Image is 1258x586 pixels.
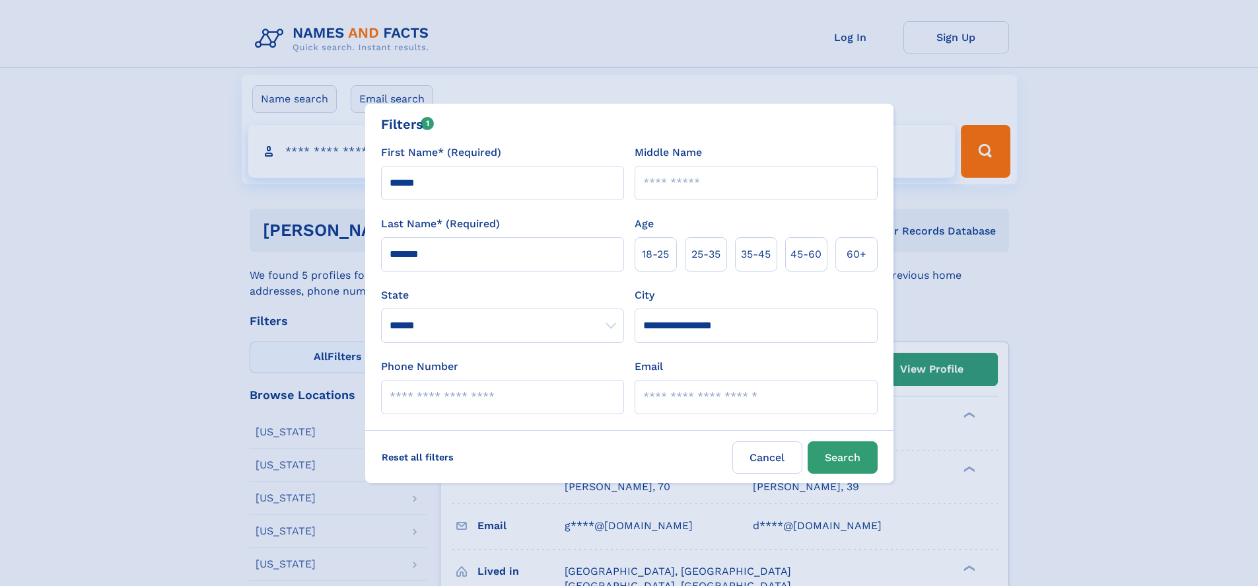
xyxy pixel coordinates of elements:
span: 18‑25 [642,246,669,262]
label: Reset all filters [373,441,462,473]
span: 25‑35 [691,246,720,262]
span: 45‑60 [790,246,821,262]
label: Email [635,359,663,375]
label: Phone Number [381,359,458,375]
label: City [635,287,654,303]
label: Age [635,216,654,232]
label: State [381,287,624,303]
div: Filters [381,114,435,134]
span: 35‑45 [741,246,771,262]
label: First Name* (Required) [381,145,501,161]
span: 60+ [847,246,866,262]
label: Last Name* (Required) [381,216,500,232]
button: Search [808,441,878,474]
label: Cancel [732,441,802,474]
label: Middle Name [635,145,702,161]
